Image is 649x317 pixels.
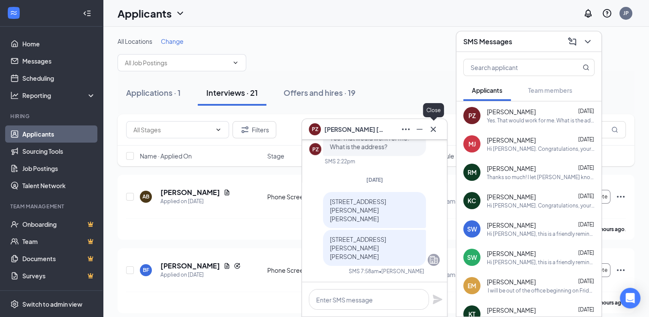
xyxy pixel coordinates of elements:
[133,125,211,134] input: All Stages
[22,267,96,284] a: SurveysCrown
[10,113,94,120] div: Hiring
[330,198,386,223] span: [STREET_ADDRESS][PERSON_NAME][PERSON_NAME]
[349,268,379,275] div: SMS 7:58am
[22,143,96,160] a: Sourcing Tools
[583,37,593,47] svg: ChevronDown
[487,164,536,173] span: [PERSON_NAME]
[467,253,477,262] div: SW
[414,124,425,134] svg: Minimize
[22,250,96,267] a: DocumentsCrown
[143,266,149,274] div: BF
[22,91,96,100] div: Reporting
[22,160,96,177] a: Job Postings
[232,121,276,138] button: Filter Filters
[487,277,536,286] span: [PERSON_NAME]
[468,140,476,148] div: MJ
[267,192,329,201] div: Phone Screen
[22,300,82,308] div: Switch to admin view
[611,126,618,133] svg: MagnifyingGlass
[578,136,594,143] span: [DATE]
[487,230,595,238] div: Hi [PERSON_NAME], this is a friendly reminder. Please select a meeting time slot for your Fire an...
[602,8,612,18] svg: QuestionInfo
[578,278,594,284] span: [DATE]
[366,177,383,183] span: [DATE]
[487,174,595,181] div: Thanks so much! I let [PERSON_NAME] know.
[468,111,476,120] div: PZ
[487,192,536,201] span: [PERSON_NAME]
[487,145,595,152] div: Hi [PERSON_NAME]. Congratulations, your meeting with ServiceMaster Restore for Fire and Contents ...
[528,86,572,94] span: Team members
[578,193,594,199] span: [DATE]
[467,225,477,233] div: SW
[464,59,565,76] input: Search applicant
[468,196,476,205] div: KC
[312,146,319,153] div: PZ
[581,35,595,49] button: ChevronDown
[160,197,230,206] div: Applied on [DATE]
[487,136,536,144] span: [PERSON_NAME]
[487,259,595,266] div: Hi [PERSON_NAME], this is a friendly reminder. Please select a meeting time slot for your Fire an...
[596,226,625,232] b: 8 hours ago
[578,250,594,256] span: [DATE]
[22,125,96,143] a: Applicants
[487,249,536,258] span: [PERSON_NAME]
[565,35,579,49] button: ComposeMessage
[206,87,258,98] div: Interviews · 21
[593,299,625,306] b: 16 hours ago
[423,103,444,117] div: Close
[583,8,593,18] svg: Notifications
[463,37,512,46] h3: SMS Messages
[399,122,413,136] button: Ellipses
[487,107,536,116] span: [PERSON_NAME]
[325,158,355,165] div: SMS 2:22pm
[10,203,94,210] div: Team Management
[567,37,577,47] svg: ComposeMessage
[140,152,192,160] span: Name · Applied On
[125,58,229,67] input: All Job Postings
[126,87,181,98] div: Applications · 1
[426,122,440,136] button: Cross
[267,152,284,160] span: Stage
[578,108,594,114] span: [DATE]
[22,70,96,87] a: Scheduling
[487,117,595,124] div: Yes. That would work for me. What is the address?
[22,177,96,194] a: Talent Network
[487,287,595,294] div: I will be out of the office beginning on Friday, September 5 and will return on Monday, September...
[578,221,594,228] span: [DATE]
[432,294,443,305] svg: Plane
[22,216,96,233] a: OnboardingCrown
[118,6,172,21] h1: Applicants
[215,126,222,133] svg: ChevronDown
[578,306,594,313] span: [DATE]
[623,9,629,17] div: JP
[468,281,476,290] div: EM
[487,221,536,229] span: [PERSON_NAME]
[240,125,250,135] svg: Filter
[468,168,477,177] div: RM
[160,188,220,197] h5: [PERSON_NAME]
[223,189,230,196] svg: Document
[10,91,19,100] svg: Analysis
[620,288,640,308] div: Open Intercom Messenger
[428,124,438,134] svg: Cross
[487,202,595,209] div: Hi [PERSON_NAME]. Congratulations, your meeting with ServiceMaster Restore for Fire and Contents ...
[472,86,502,94] span: Applicants
[223,262,230,269] svg: Document
[9,9,18,17] svg: WorkstreamLogo
[160,261,220,271] h5: [PERSON_NAME]
[284,87,356,98] div: Offers and hires · 19
[578,165,594,171] span: [DATE]
[401,124,411,134] svg: Ellipses
[429,255,439,265] svg: Company
[142,193,149,200] div: AB
[22,35,96,52] a: Home
[330,235,386,260] span: [STREET_ADDRESS][PERSON_NAME][PERSON_NAME]
[487,306,536,314] span: [PERSON_NAME]
[616,265,626,275] svg: Ellipses
[583,64,589,71] svg: MagnifyingGlass
[10,300,19,308] svg: Settings
[413,122,426,136] button: Minimize
[324,125,384,134] span: [PERSON_NAME] [PERSON_NAME]
[267,266,329,274] div: Phone Screen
